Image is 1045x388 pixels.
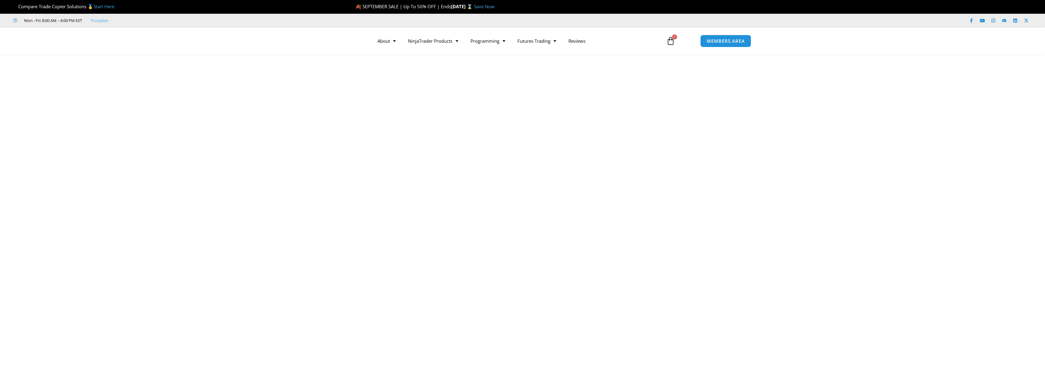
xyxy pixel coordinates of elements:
[707,39,745,43] span: MEMBERS AREA
[13,3,114,9] span: Compare Trade Copier Solutions 🥇
[451,3,474,9] strong: [DATE] ⌛
[294,30,359,52] img: LogoAI | Affordable Indicators – NinjaTrader
[464,34,511,48] a: Programming
[474,3,495,9] a: Save Now
[657,32,684,50] a: 0
[511,34,562,48] a: Futures Trading
[355,3,451,9] span: 🍂 SEPTEMBER SALE | Up To 50% OFF | Ends
[672,34,677,39] span: 0
[562,34,592,48] a: Reviews
[700,35,751,47] a: MEMBERS AREA
[371,34,659,48] nav: Menu
[23,17,82,24] span: Mon - Fri: 8:00 AM – 6:00 PM EST
[93,3,114,9] a: Start Here
[371,34,402,48] a: About
[13,4,18,9] img: 🏆
[402,34,464,48] a: NinjaTrader Products
[91,17,108,24] a: Trustpilot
